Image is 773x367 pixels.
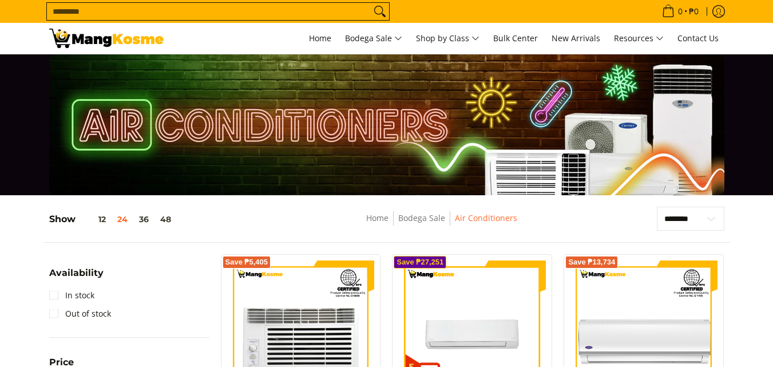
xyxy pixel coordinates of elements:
[49,358,74,367] span: Price
[487,23,544,54] a: Bulk Center
[397,259,443,266] span: Save ₱27,251
[49,286,94,305] a: In stock
[49,214,177,225] h5: Show
[282,211,600,237] nav: Breadcrumbs
[49,305,111,323] a: Out of stock
[76,215,112,224] button: 12
[416,31,479,46] span: Shop by Class
[493,33,538,44] span: Bulk Center
[133,215,154,224] button: 36
[552,33,600,44] span: New Arrivals
[608,23,669,54] a: Resources
[614,31,664,46] span: Resources
[175,23,724,54] nav: Main Menu
[672,23,724,54] a: Contact Us
[49,269,104,286] summary: Open
[677,33,719,44] span: Contact Us
[398,212,445,223] a: Bodega Sale
[676,7,684,15] span: 0
[339,23,408,54] a: Bodega Sale
[225,259,268,266] span: Save ₱5,405
[154,215,177,224] button: 48
[546,23,606,54] a: New Arrivals
[345,31,402,46] span: Bodega Sale
[455,212,517,223] a: Air Conditioners
[49,29,164,48] img: Bodega Sale Aircon l Mang Kosme: Home Appliances Warehouse Sale
[568,259,615,266] span: Save ₱13,734
[659,5,702,18] span: •
[309,33,331,44] span: Home
[410,23,485,54] a: Shop by Class
[366,212,389,223] a: Home
[303,23,337,54] a: Home
[687,7,700,15] span: ₱0
[112,215,133,224] button: 24
[371,3,389,20] button: Search
[49,269,104,278] span: Availability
